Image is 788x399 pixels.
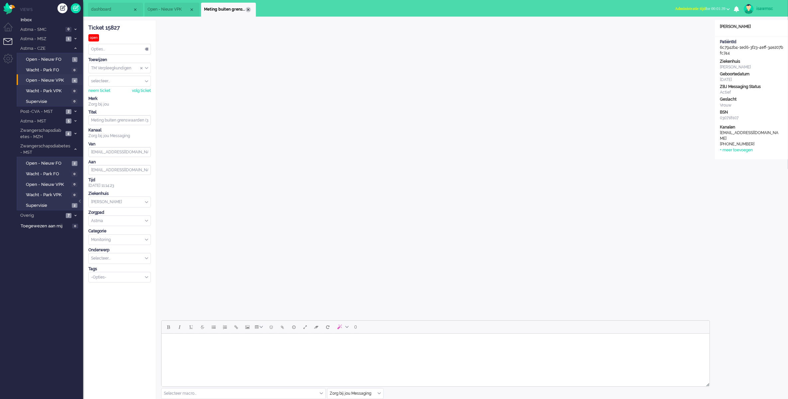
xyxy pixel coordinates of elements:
[720,77,783,83] div: [DATE]
[185,321,197,333] button: Underline
[132,88,151,94] div: volg ticket
[322,321,333,333] button: Reset content
[201,3,256,17] li: 15827
[162,334,710,380] iframe: Rich Text Area
[71,68,77,73] span: 0
[19,66,82,73] a: Wacht - Park FO 0
[720,39,783,45] div: PatiëntId
[299,321,311,333] button: Fullscreen
[88,102,151,107] div: Zorg bij jou
[71,182,77,187] span: 0
[19,143,71,155] span: Zwangerschapsdiabetes - MST
[19,87,82,94] a: Wacht - Park VPK 0
[88,88,110,94] div: neem ticket
[72,203,77,208] span: 2
[26,160,70,167] span: Open - Nieuw FO
[231,321,242,333] button: Insert/edit link
[756,5,781,12] div: isawmsc
[19,170,82,177] a: Wacht - Park FO 0
[57,3,67,13] div: Creëer ticket
[72,161,77,166] span: 2
[88,110,151,115] div: Titel
[26,171,70,177] span: Wacht - Park FO
[66,213,71,218] span: 7
[720,130,780,141] div: [EMAIL_ADDRESS][DOMAIN_NAME]
[19,109,64,115] span: Post-CVA - MST
[88,96,151,102] div: Merk
[333,321,351,333] button: AI
[19,212,64,219] span: Overig
[88,247,151,253] div: Onderwerp
[19,27,63,33] span: Astma - SMC
[88,210,151,215] div: Zorgpad
[3,54,18,69] li: Admin menu
[20,7,83,12] li: Views
[163,321,174,333] button: Bold
[671,2,734,17] li: Administratie tijdfor 00:01:39
[720,147,753,153] div: + meer toevoegen
[720,103,783,108] div: Vrouw
[246,7,251,12] div: Close tab
[88,57,151,63] div: Toewijzen
[91,7,133,12] span: dashboard
[88,177,151,183] div: Tijd
[253,321,266,333] button: Table
[19,191,82,198] a: Wacht - Park VPK 0
[720,110,783,115] div: BSN
[88,63,151,74] div: Assign Group
[26,99,70,105] span: Supervisie
[19,222,83,229] a: Toegewezen aan mij 0
[19,159,82,167] a: Open - Nieuw FO 2
[88,159,151,165] div: Aan
[21,223,70,229] span: Toegewezen aan mij
[72,57,77,62] span: 1
[19,76,82,84] a: Open - Nieuw VPK 4
[19,118,64,124] span: Astma - MST
[19,98,82,105] a: Supervisie 0
[715,39,788,56] div: 6c7942b4-1ed6-3f23-4eff-34e207bfc744
[720,115,783,121] div: 030718107
[88,177,151,189] div: [DATE] 11:14:23
[219,321,231,333] button: Numbered list
[66,119,71,123] span: 5
[133,7,138,12] div: Close tab
[720,90,783,95] div: Actief
[19,45,71,52] span: Astma - CZE
[88,34,99,41] div: open
[208,321,219,333] button: Bullet list
[242,321,253,333] button: Insert/edit image
[26,182,70,188] span: Open - Nieuw VPK
[88,191,151,197] div: Ziekenhuis
[189,7,194,12] div: Close tab
[88,272,151,283] div: Select Tags
[71,3,81,13] a: Quick Ticket
[66,109,71,114] span: 2
[26,202,70,209] span: Supervisie
[72,78,77,83] span: 4
[71,89,77,94] span: 0
[720,124,783,130] div: Kanalen
[19,36,64,42] span: Astma - MSZ
[266,321,277,333] button: Emoticons
[351,321,360,333] button: 0
[675,6,706,11] span: Administratie tijd
[88,133,151,139] div: Zorg bij jou Messaging
[720,64,783,70] div: [PERSON_NAME]
[288,321,299,333] button: Delay message
[742,4,781,14] a: isawmsc
[26,56,70,63] span: Open - Nieuw FO
[72,224,78,229] span: 0
[704,380,710,386] div: Resize
[19,181,82,188] a: Open - Nieuw VPK 0
[3,38,18,53] li: Tickets menu
[88,228,151,234] div: Categorie
[19,127,63,140] span: Zwangerschapsdiabetes - MZH
[148,7,189,12] span: Open - Nieuw VPK
[19,55,82,63] a: Open - Nieuw FO 1
[19,201,82,209] a: Supervisie 2
[71,193,77,198] span: 0
[88,127,151,133] div: Kanaal
[26,77,70,84] span: Open - Nieuw VPK
[71,99,77,104] span: 0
